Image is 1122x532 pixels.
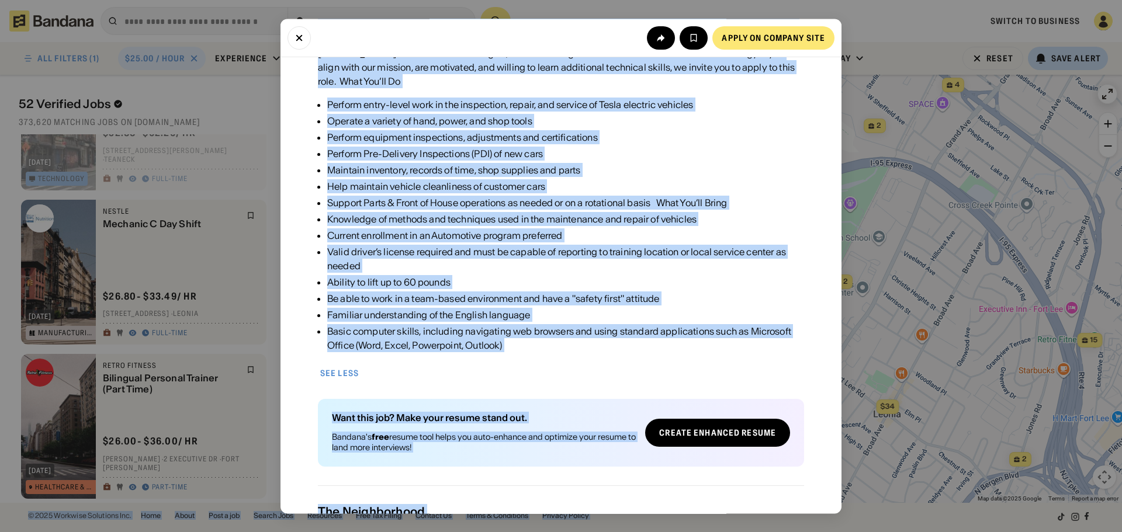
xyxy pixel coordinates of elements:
[372,432,389,442] b: free
[327,324,804,352] div: Basic computer skills, including navigating web browsers and using standard applications such as ...
[327,228,804,242] div: Current enrollment in an Automotive program preferred
[722,33,825,41] div: Apply on company site
[327,275,804,289] div: Ability to lift up to 60 pounds
[327,98,804,112] div: Perform entry-level work in the inspection, repair, and service of Tesla electric vehicles
[327,179,804,193] div: Help maintain vehicle cleanliness of customer cars
[327,163,804,177] div: Maintain inventory, records of time, shop supplies and parts
[327,212,804,226] div: Knowledge of methods and techniques used in the maintenance and repair of vehicles
[327,196,804,210] div: Support Parts & Front of House operations as needed or on a rotational basis What You’ll Bring
[327,147,804,161] div: Perform Pre-Delivery Inspections (PDI) of new cars
[318,505,804,519] div: The Neighborhood
[327,308,804,322] div: Familiar understanding of the English language
[332,432,636,453] div: Bandana's resume tool helps you auto-enhance and optimize your resume to land more interviews!
[327,291,804,305] div: Be able to work in a team-based environment and have a "safety first" attitude
[659,429,776,437] div: Create Enhanced Resume
[332,413,636,422] div: Want this job? Make your resume stand out.
[320,369,359,377] div: See less
[327,245,804,273] div: Valid driver’s license required and must be capable of reporting to training location or local se...
[327,130,804,144] div: Perform equipment inspections, adjustments and certifications
[288,26,311,49] button: Close
[327,114,804,128] div: Operate a variety of hand, power, and shop tools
